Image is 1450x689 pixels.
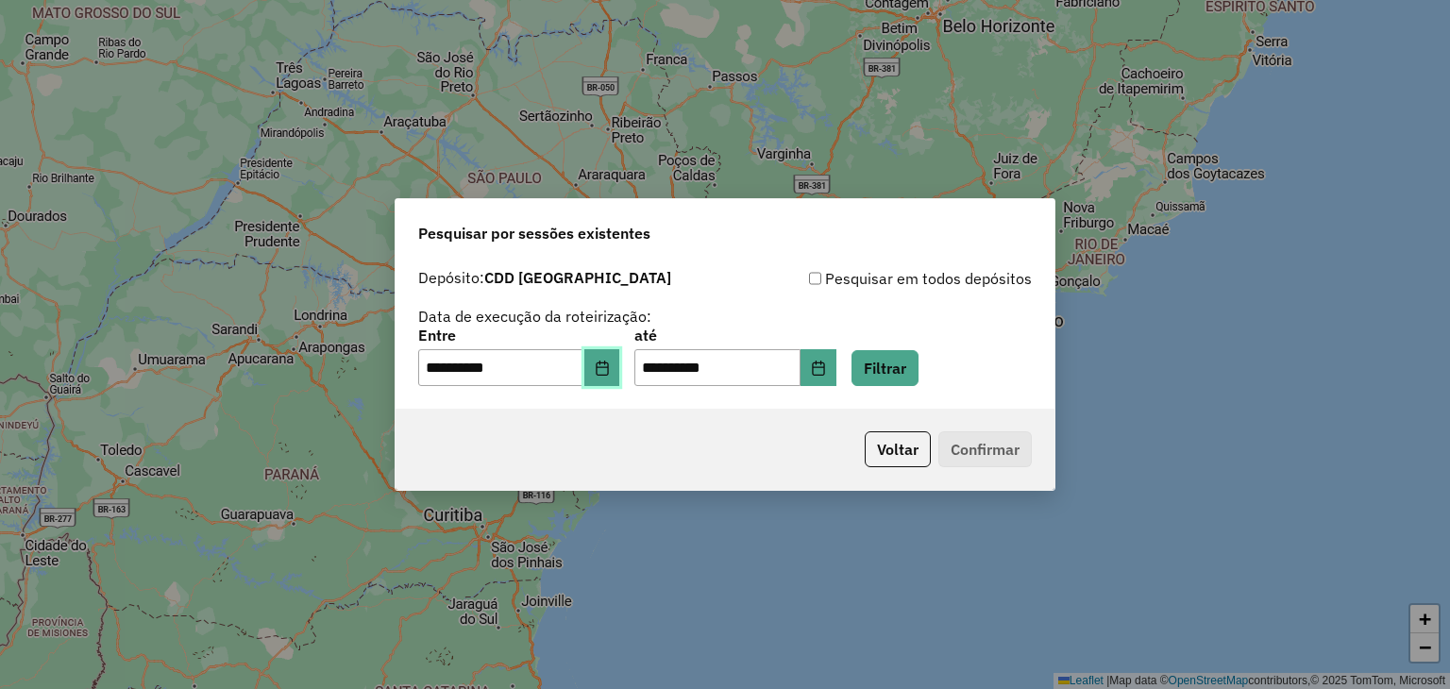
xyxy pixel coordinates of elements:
[851,350,919,386] button: Filtrar
[418,222,650,244] span: Pesquisar por sessões existentes
[634,324,835,346] label: até
[418,305,651,328] label: Data de execução da roteirização:
[865,431,931,467] button: Voltar
[801,349,836,387] button: Choose Date
[584,349,620,387] button: Choose Date
[418,324,619,346] label: Entre
[484,268,671,287] strong: CDD [GEOGRAPHIC_DATA]
[418,266,671,289] label: Depósito:
[725,267,1032,290] div: Pesquisar em todos depósitos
